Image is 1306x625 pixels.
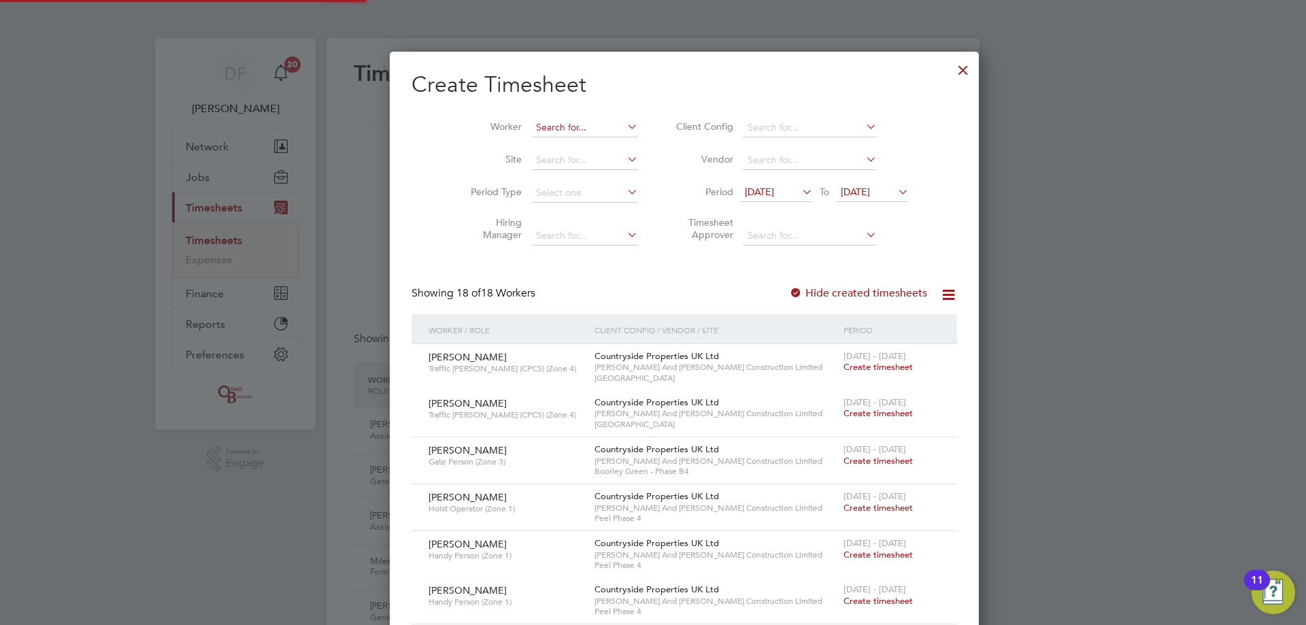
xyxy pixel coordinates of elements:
[595,466,837,477] span: Boorley Green - Phase B4
[789,286,927,300] label: Hide created timesheets
[429,351,507,363] span: [PERSON_NAME]
[672,186,733,198] label: Period
[672,120,733,133] label: Client Config
[843,537,906,549] span: [DATE] - [DATE]
[429,538,507,550] span: [PERSON_NAME]
[429,584,507,596] span: [PERSON_NAME]
[595,503,837,513] span: [PERSON_NAME] And [PERSON_NAME] Construction Limited
[429,363,584,374] span: Traffic [PERSON_NAME] (CPCS) (Zone 4)
[595,443,719,455] span: Countryside Properties UK Ltd
[456,286,481,300] span: 18 of
[531,118,638,137] input: Search for...
[429,491,507,503] span: [PERSON_NAME]
[743,226,877,246] input: Search for...
[843,502,913,513] span: Create timesheet
[595,606,837,617] span: Peel Phase 4
[672,153,733,165] label: Vendor
[843,350,906,362] span: [DATE] - [DATE]
[595,350,719,362] span: Countryside Properties UK Ltd
[816,183,833,201] span: To
[743,151,877,170] input: Search for...
[595,584,719,595] span: Countryside Properties UK Ltd
[425,314,591,345] div: Worker / Role
[840,314,943,345] div: Period
[429,409,584,420] span: Traffic [PERSON_NAME] (CPCS) (Zone 4)
[429,503,584,514] span: Hoist Operator (Zone 1)
[743,118,877,137] input: Search for...
[595,362,837,373] span: [PERSON_NAME] And [PERSON_NAME] Construction Limited
[461,216,522,241] label: Hiring Manager
[843,455,913,467] span: Create timesheet
[412,286,538,301] div: Showing
[745,186,774,198] span: [DATE]
[843,361,913,373] span: Create timesheet
[429,397,507,409] span: [PERSON_NAME]
[1251,580,1263,598] div: 11
[595,596,837,607] span: [PERSON_NAME] And [PERSON_NAME] Construction Limited
[461,120,522,133] label: Worker
[429,596,584,607] span: Handy Person (Zone 1)
[429,456,584,467] span: Gate Person (Zone 3)
[531,184,638,203] input: Select one
[843,443,906,455] span: [DATE] - [DATE]
[1252,571,1295,614] button: Open Resource Center, 11 new notifications
[456,286,535,300] span: 18 Workers
[843,490,906,502] span: [DATE] - [DATE]
[843,407,913,419] span: Create timesheet
[595,513,837,524] span: Peel Phase 4
[595,408,837,419] span: [PERSON_NAME] And [PERSON_NAME] Construction Limited
[412,71,957,99] h2: Create Timesheet
[595,490,719,502] span: Countryside Properties UK Ltd
[595,537,719,549] span: Countryside Properties UK Ltd
[672,216,733,241] label: Timesheet Approver
[843,549,913,560] span: Create timesheet
[595,456,837,467] span: [PERSON_NAME] And [PERSON_NAME] Construction Limited
[595,396,719,408] span: Countryside Properties UK Ltd
[595,560,837,571] span: Peel Phase 4
[843,584,906,595] span: [DATE] - [DATE]
[461,186,522,198] label: Period Type
[429,444,507,456] span: [PERSON_NAME]
[595,419,837,430] span: [GEOGRAPHIC_DATA]
[461,153,522,165] label: Site
[429,550,584,561] span: Handy Person (Zone 1)
[595,373,837,384] span: [GEOGRAPHIC_DATA]
[843,396,906,408] span: [DATE] - [DATE]
[591,314,840,345] div: Client Config / Vendor / Site
[531,226,638,246] input: Search for...
[841,186,870,198] span: [DATE]
[531,151,638,170] input: Search for...
[843,595,913,607] span: Create timesheet
[595,550,837,560] span: [PERSON_NAME] And [PERSON_NAME] Construction Limited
